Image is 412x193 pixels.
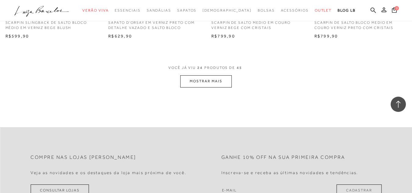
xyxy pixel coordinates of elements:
[180,75,231,87] button: MOSTRAR MAIS
[1,16,102,30] a: SCARPIN SLINGBACK DE SALTO BLOCO MÉDIO EM VERNIZ BEGE BLUSH
[395,6,399,10] span: 0
[202,8,252,13] span: [DEMOGRAPHIC_DATA]
[115,5,140,16] a: categoryNavScreenReaderText
[315,5,332,16] a: categoryNavScreenReaderText
[168,66,244,70] span: VOCÊ JÁ VIU PRODUTOS DE
[281,8,309,13] span: Acessórios
[30,155,136,160] h2: Compre nas lojas [PERSON_NAME]
[104,16,205,30] a: SAPATO D'ORSAY EM VERNIZ PRETO COM DETALHE VAZADO E SALTO BLOCO
[258,5,275,16] a: categoryNavScreenReaderText
[338,5,355,16] a: BLOG LB
[281,5,309,16] a: categoryNavScreenReaderText
[5,34,29,38] span: R$599,90
[82,5,109,16] a: categoryNavScreenReaderText
[211,34,235,38] span: R$799,90
[207,16,308,30] a: SCARPIN DE SALTO MÉDIO EM COURO VERNIZ BEGE COM CRISTAIS
[237,66,242,70] span: 45
[390,7,399,15] button: 0
[221,155,345,160] h2: Ganhe 10% off na sua primeira compra
[177,8,196,13] span: Sapatos
[310,16,411,30] a: SCARPIN DE SALTO BLOCO MÉDIO EM COURO VERNIZ PRETO COM CRISTAIS
[82,8,109,13] span: Verão Viva
[197,66,203,70] span: 24
[258,8,275,13] span: Bolsas
[177,5,196,16] a: categoryNavScreenReaderText
[315,8,332,13] span: Outlet
[115,8,140,13] span: Essenciais
[108,34,132,38] span: R$629,90
[30,170,186,175] h4: Veja as novidades e os destaques da loja mais próxima de você.
[147,8,171,13] span: Sandálias
[147,5,171,16] a: categoryNavScreenReaderText
[314,34,338,38] span: R$799,90
[221,170,358,175] h4: Inscreva-se e receba as últimas novidades e tendências.
[202,5,252,16] a: noSubCategoriesText
[338,8,355,13] span: BLOG LB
